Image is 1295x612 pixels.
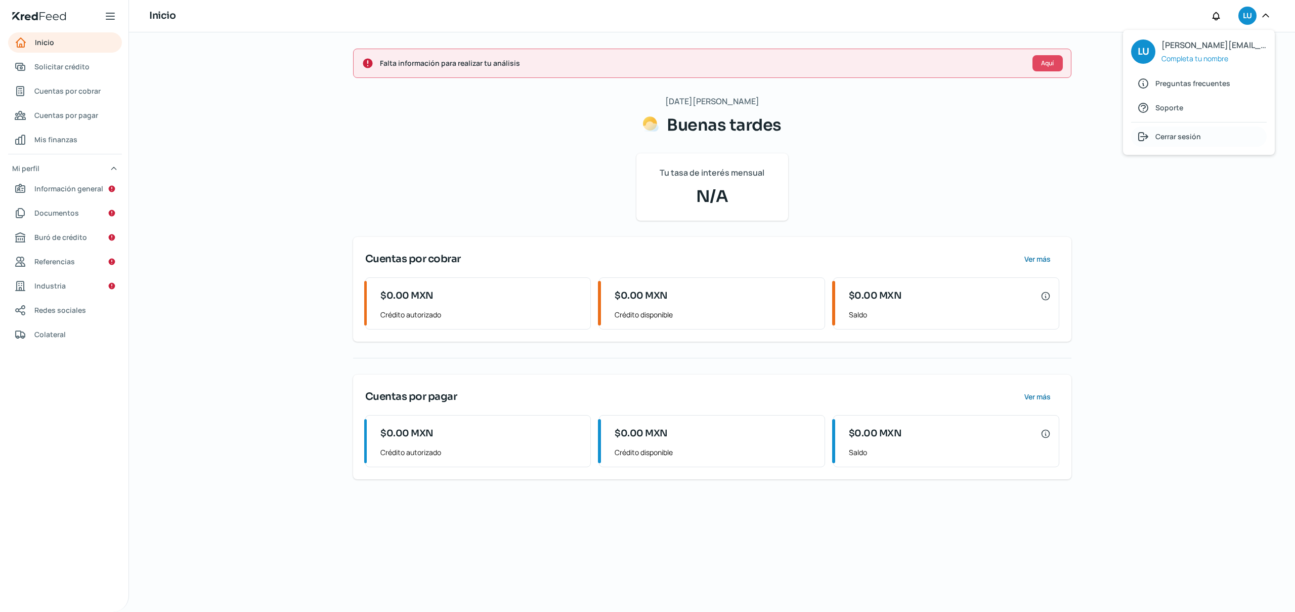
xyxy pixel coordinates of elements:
a: Buró de crédito [8,227,122,248]
span: Cuentas por pagar [365,389,457,404]
span: Crédito autorizado [380,308,582,321]
span: Cuentas por cobrar [34,85,101,97]
span: $0.00 MXN [849,289,902,303]
span: Preguntas frecuentes [1155,77,1230,90]
span: Soporte [1155,101,1183,114]
span: Buenas tardes [667,115,782,135]
span: [DATE][PERSON_NAME] [665,94,759,109]
span: Mi perfil [12,162,39,175]
span: Aquí [1041,60,1054,66]
span: Buró de crédito [34,231,87,243]
a: Colateral [8,324,122,345]
span: $0.00 MXN [380,427,434,440]
span: Solicitar crédito [34,60,90,73]
span: $0.00 MXN [380,289,434,303]
img: Saludos [642,116,659,132]
span: LU [1138,44,1149,60]
span: [PERSON_NAME][EMAIL_ADDRESS][DOMAIN_NAME] [1161,38,1266,53]
a: Industria [8,276,122,296]
a: Referencias [8,252,122,272]
span: LU [1243,10,1251,22]
span: Referencias [34,255,75,268]
span: Tu tasa de interés mensual [660,166,764,180]
a: Cuentas por cobrar [8,81,122,101]
span: Ver más [1024,393,1051,400]
button: Ver más [1016,249,1059,269]
span: Redes sociales [34,304,86,316]
span: Crédito autorizado [380,446,582,459]
span: Mis finanzas [34,133,77,146]
span: Completa tu nombre [1161,52,1228,65]
span: Cuentas por pagar [34,109,98,121]
span: Saldo [849,446,1051,459]
span: Información general [34,182,103,195]
a: Cuentas por pagar [8,105,122,126]
span: Ver más [1024,256,1051,263]
a: Mis finanzas [8,130,122,150]
span: Crédito disponible [615,308,816,321]
a: Solicitar crédito [8,57,122,77]
span: Cerrar sesión [1155,130,1201,143]
h1: Inicio [149,9,176,23]
span: Cuentas por cobrar [365,252,461,267]
span: N/A [649,184,776,209]
span: Crédito disponible [615,446,816,459]
span: Inicio [35,36,54,49]
span: Documentos [34,207,79,219]
span: Falta información para realizar tu análisis [380,57,1024,69]
a: Documentos [8,203,122,223]
a: Inicio [8,32,122,53]
button: Ver más [1016,387,1059,407]
span: Colateral [34,328,66,341]
span: Industria [34,279,66,292]
span: $0.00 MXN [615,289,668,303]
span: $0.00 MXN [849,427,902,440]
span: $0.00 MXN [615,427,668,440]
a: Redes sociales [8,300,122,320]
span: Saldo [849,308,1051,321]
a: Información general [8,179,122,199]
button: Aquí [1032,55,1063,71]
